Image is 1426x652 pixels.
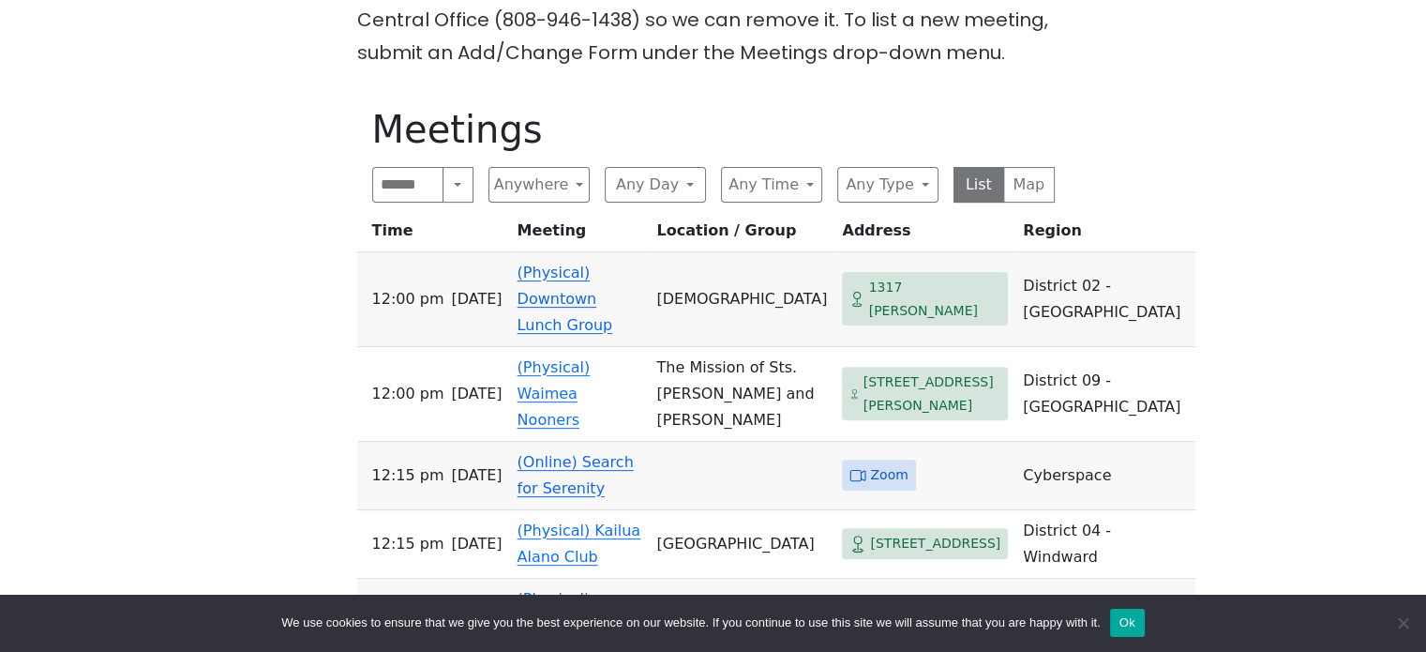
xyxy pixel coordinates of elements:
[837,167,938,203] button: Any Type
[281,614,1100,632] span: We use cookies to ensure that we give you the best experience on our website. If you continue to ...
[1110,609,1145,637] button: Ok
[870,463,908,487] span: Zoom
[372,462,444,489] span: 12:15 PM
[488,167,590,203] button: Anywhere
[451,531,502,557] span: [DATE]
[870,532,1000,555] span: [STREET_ADDRESS]
[518,453,634,497] a: (Online) Search for Serenity
[372,107,1055,152] h1: Meetings
[372,531,444,557] span: 12:15 PM
[649,510,834,579] td: [GEOGRAPHIC_DATA]
[451,462,502,489] span: [DATE]
[1015,218,1195,252] th: Region
[649,218,834,252] th: Location / Group
[372,167,444,203] input: Search
[518,522,641,566] a: (Physical) Kailua Alano Club
[518,264,613,334] a: (Physical) Downtown Lunch Group
[1015,252,1195,347] td: District 02 - [GEOGRAPHIC_DATA]
[451,381,502,407] span: [DATE]
[721,167,822,203] button: Any Time
[443,167,473,203] button: Search
[1015,510,1195,579] td: District 04 - Windward
[1015,347,1195,442] td: District 09 - [GEOGRAPHIC_DATA]
[649,252,834,347] td: [DEMOGRAPHIC_DATA]
[1003,167,1055,203] button: Map
[451,286,502,312] span: [DATE]
[863,371,1001,417] span: [STREET_ADDRESS][PERSON_NAME]
[953,167,1005,203] button: List
[510,218,650,252] th: Meeting
[1393,614,1412,632] span: No
[605,167,706,203] button: Any Day
[869,276,1001,322] span: 1317 [PERSON_NAME]
[649,347,834,442] td: The Mission of Sts. [PERSON_NAME] and [PERSON_NAME]
[1015,442,1195,510] td: Cyberspace
[834,218,1015,252] th: Address
[357,218,510,252] th: Time
[372,286,444,312] span: 12:00 PM
[372,381,444,407] span: 12:00 PM
[518,358,591,429] a: (Physical) Waimea Nooners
